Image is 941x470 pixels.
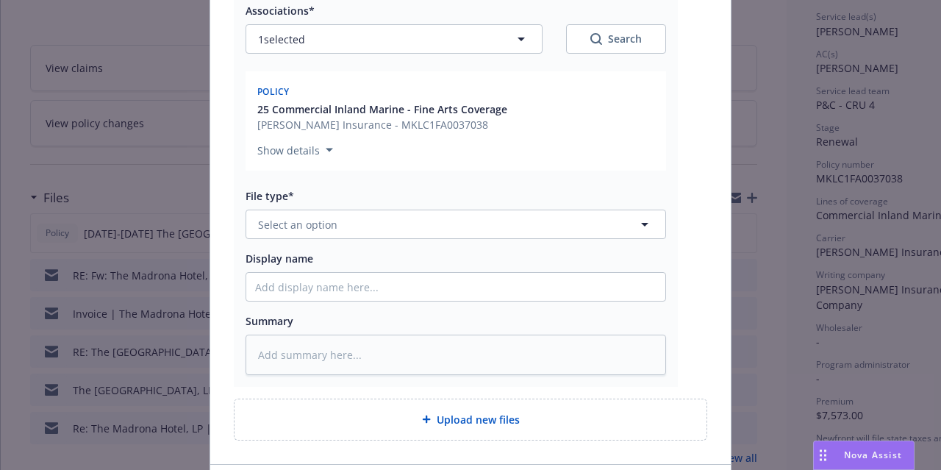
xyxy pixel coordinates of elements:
span: Upload new files [437,412,520,427]
span: Summary [246,314,293,328]
div: Upload new files [234,399,707,441]
button: Nova Assist [813,441,915,470]
input: Add display name here... [246,273,665,301]
span: Nova Assist [844,449,902,461]
span: Display name [246,252,313,266]
div: Drag to move [814,441,832,469]
button: Select an option [246,210,666,239]
span: Select an option [258,217,337,232]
